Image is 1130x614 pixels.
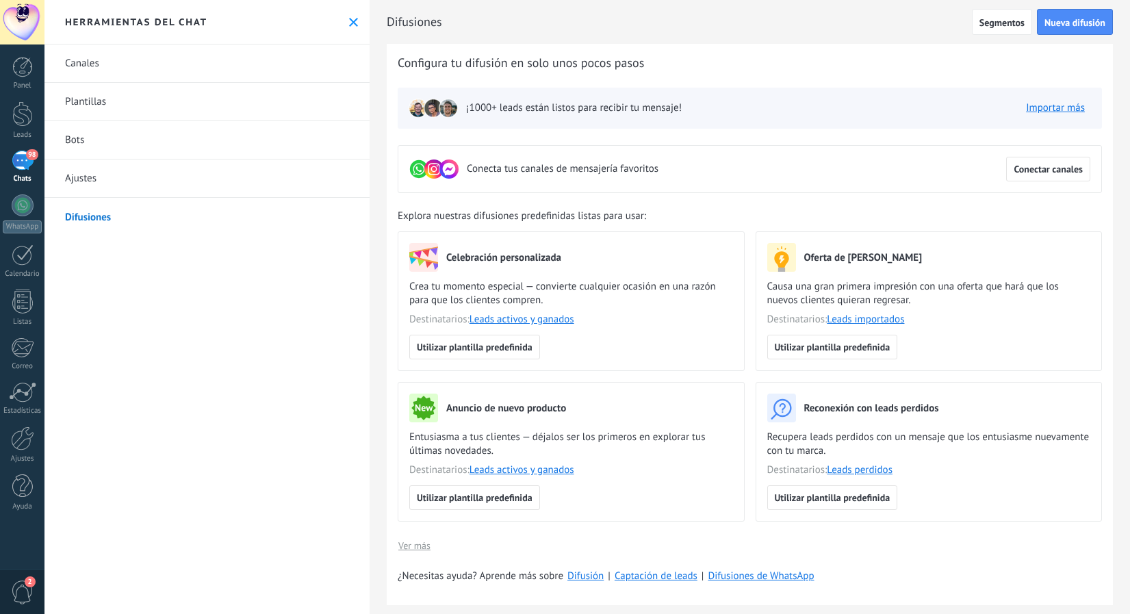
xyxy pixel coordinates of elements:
span: Utilizar plantilla predefinida [417,342,532,352]
span: Conectar canales [1014,164,1083,174]
span: 2 [25,576,36,587]
img: leadIcon [409,99,428,118]
a: Difusión [567,570,604,583]
a: Leads activos y ganados [470,313,574,326]
span: Conecta tus canales de mensajería favoritos [467,162,658,176]
span: ¡1000+ leads están listos para recibir tu mensaje! [466,101,682,115]
span: ¿Necesitas ayuda? Aprende más sobre [398,570,563,583]
div: Listas [3,318,42,327]
div: Calendario [3,270,42,279]
div: Estadísticas [3,407,42,415]
div: Correo [3,362,42,371]
span: Utilizar plantilla predefinida [417,493,532,502]
h3: Oferta de [PERSON_NAME] [804,251,923,264]
img: leadIcon [439,99,458,118]
a: Bots [44,121,370,159]
button: Utilizar plantilla predefinida [767,335,898,359]
span: Nueva difusión [1044,18,1105,27]
h2: Herramientas del chat [65,16,207,28]
span: Explora nuestras difusiones predefinidas listas para usar: [398,209,646,223]
span: Utilizar plantilla predefinida [775,493,890,502]
h2: Difusiones [387,8,972,36]
span: Crea tu momento especial — convierte cualquier ocasión en una razón para que los clientes compren. [409,280,733,307]
img: leadIcon [424,99,443,118]
span: Destinatarios: [767,463,1091,477]
div: | | [398,570,1102,583]
span: Utilizar plantilla predefinida [775,342,890,352]
span: Ver más [398,541,431,550]
span: 98 [26,149,38,160]
button: Ver más [398,535,431,556]
div: Ayuda [3,502,42,511]
div: Panel [3,81,42,90]
span: Recupera leads perdidos con un mensaje que los entusiasme nuevamente con tu marca. [767,431,1091,458]
h3: Celebración personalizada [446,251,561,264]
a: Captación de leads [615,570,697,583]
span: Destinatarios: [767,313,1091,327]
span: Segmentos [979,18,1025,27]
button: Utilizar plantilla predefinida [409,485,540,510]
a: Difusiones [44,198,370,236]
button: Utilizar plantilla predefinida [409,335,540,359]
a: Leads perdidos [827,463,893,476]
a: Canales [44,44,370,83]
a: Leads activos y ganados [470,463,574,476]
div: Chats [3,175,42,183]
span: Destinatarios: [409,463,733,477]
a: Leads importados [827,313,904,326]
span: Entusiasma a tus clientes — déjalos ser los primeros en explorar tus últimas novedades. [409,431,733,458]
button: Segmentos [972,9,1032,35]
a: Ajustes [44,159,370,198]
span: Configura tu difusión en solo unos pocos pasos [398,55,644,71]
button: Conectar canales [1006,157,1090,181]
h3: Anuncio de nuevo producto [446,402,566,415]
button: Utilizar plantilla predefinida [767,485,898,510]
button: Importar más [1020,98,1091,118]
span: Destinatarios: [409,313,733,327]
div: Leads [3,131,42,140]
h3: Reconexión con leads perdidos [804,402,939,415]
a: Difusiones de WhatsApp [708,570,814,583]
button: Nueva difusión [1037,9,1113,35]
a: Plantillas [44,83,370,121]
a: Importar más [1026,101,1085,114]
span: Causa una gran primera impresión con una oferta que hará que los nuevos clientes quieran regresar. [767,280,1091,307]
div: Ajustes [3,455,42,463]
div: WhatsApp [3,220,42,233]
